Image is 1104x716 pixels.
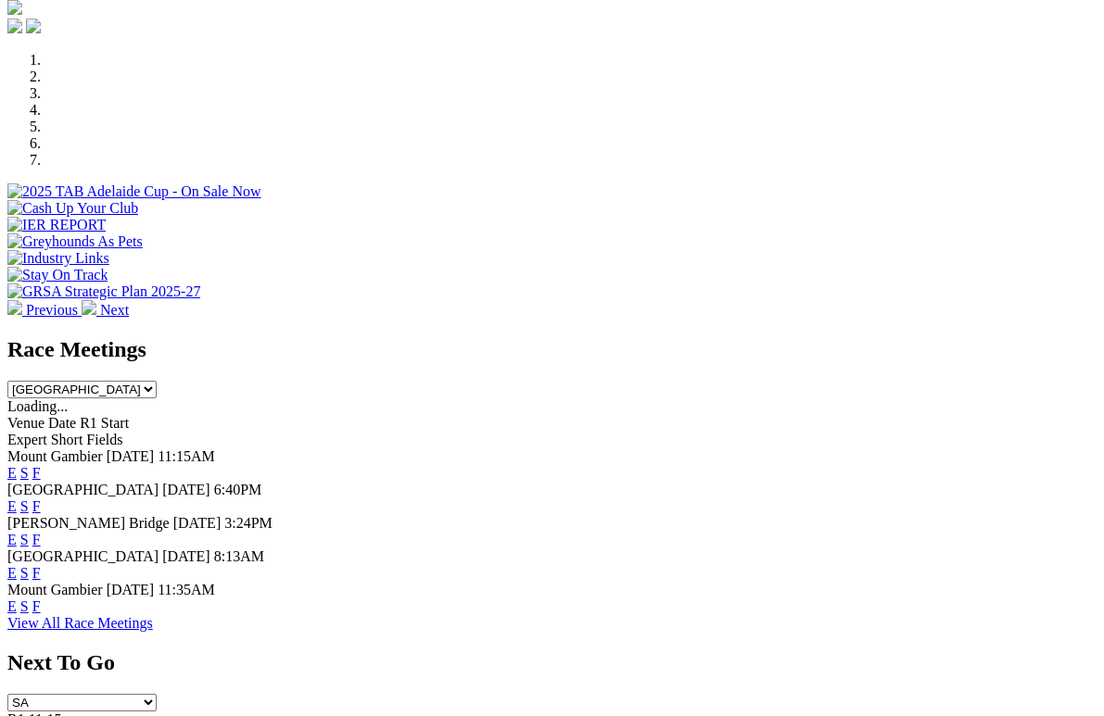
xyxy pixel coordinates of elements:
[7,415,44,431] span: Venue
[7,482,159,497] span: [GEOGRAPHIC_DATA]
[20,565,29,581] a: S
[80,415,129,431] span: R1 Start
[7,233,143,250] img: Greyhounds As Pets
[7,548,159,564] span: [GEOGRAPHIC_DATA]
[7,465,17,481] a: E
[7,650,1097,675] h2: Next To Go
[7,615,153,631] a: View All Race Meetings
[32,465,41,481] a: F
[107,582,155,597] span: [DATE]
[158,448,215,464] span: 11:15AM
[100,302,129,318] span: Next
[20,465,29,481] a: S
[7,398,68,414] span: Loading...
[7,448,103,464] span: Mount Gambier
[7,598,17,614] a: E
[7,515,170,531] span: [PERSON_NAME] Bridge
[20,498,29,514] a: S
[51,432,83,447] span: Short
[7,498,17,514] a: E
[7,183,261,200] img: 2025 TAB Adelaide Cup - On Sale Now
[32,498,41,514] a: F
[26,302,78,318] span: Previous
[7,565,17,581] a: E
[20,598,29,614] a: S
[7,200,138,217] img: Cash Up Your Club
[7,250,109,267] img: Industry Links
[20,532,29,547] a: S
[7,582,103,597] span: Mount Gambier
[214,548,264,564] span: 8:13AM
[107,448,155,464] span: [DATE]
[224,515,273,531] span: 3:24PM
[32,565,41,581] a: F
[7,19,22,33] img: facebook.svg
[32,598,41,614] a: F
[82,300,96,315] img: chevron-right-pager-white.svg
[32,532,41,547] a: F
[173,515,222,531] span: [DATE]
[7,432,47,447] span: Expert
[7,337,1097,362] h2: Race Meetings
[86,432,122,447] span: Fields
[7,532,17,547] a: E
[48,415,76,431] span: Date
[82,302,129,318] a: Next
[162,548,210,564] span: [DATE]
[162,482,210,497] span: [DATE]
[7,300,22,315] img: chevron-left-pager-white.svg
[7,217,106,233] img: IER REPORT
[214,482,262,497] span: 6:40PM
[7,267,108,283] img: Stay On Track
[7,302,82,318] a: Previous
[158,582,215,597] span: 11:35AM
[26,19,41,33] img: twitter.svg
[7,283,200,300] img: GRSA Strategic Plan 2025-27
